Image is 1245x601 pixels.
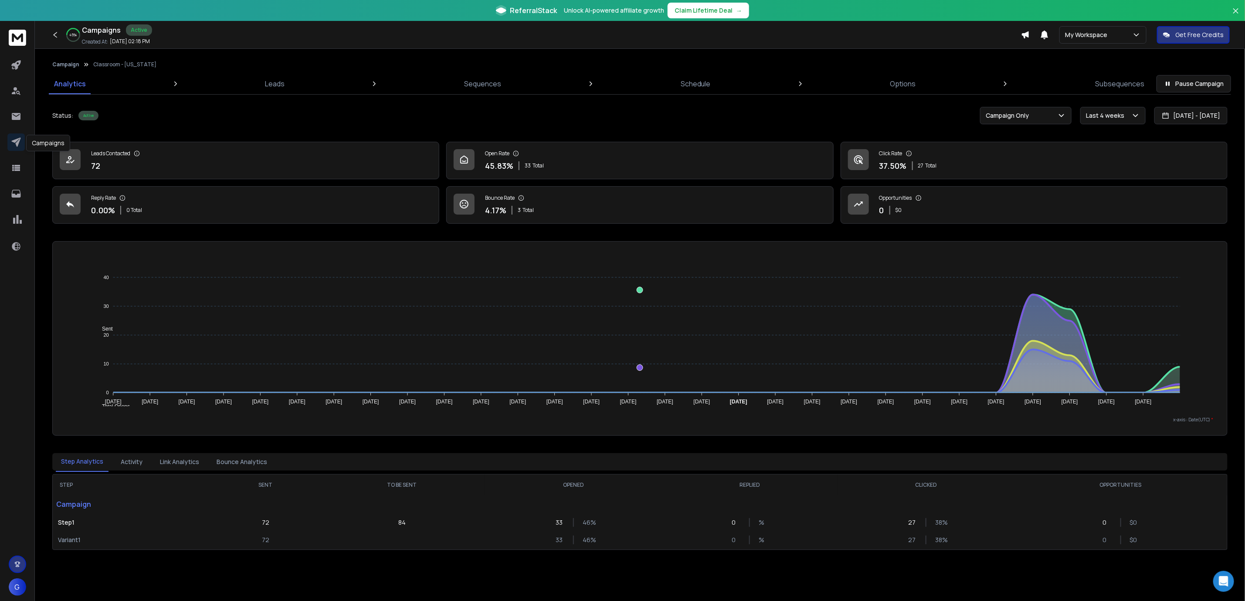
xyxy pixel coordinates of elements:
tspan: [DATE] [804,399,821,405]
a: Subsequences [1090,73,1150,94]
tspan: [DATE] [1025,399,1041,405]
p: Created At: [82,38,108,45]
tspan: 0 [106,390,109,395]
tspan: [DATE] [951,399,968,405]
button: Close banner [1230,5,1242,26]
p: % [759,518,767,527]
span: Sent [95,326,113,332]
p: Status: [52,111,73,120]
div: Active [78,111,98,120]
a: Opportunities0$0 [841,186,1228,224]
tspan: [DATE] [105,399,122,405]
th: REPLIED [662,475,838,495]
div: Open Intercom Messenger [1213,571,1234,592]
a: Bounce Rate4.17%3Total [446,186,833,224]
tspan: [DATE] [473,399,489,405]
button: Claim Lifetime Deal→ [668,3,749,18]
p: 38 % [935,518,944,527]
button: G [9,578,26,596]
span: 3 [518,207,521,214]
tspan: 30 [103,304,109,309]
button: Step Analytics [56,452,109,472]
p: Options [890,79,916,89]
tspan: [DATE] [215,399,232,405]
p: Opportunities [879,195,912,201]
tspan: [DATE] [436,399,453,405]
tspan: [DATE] [767,399,784,405]
p: Click Rate [879,150,902,157]
span: Total Opens [95,403,130,410]
p: Variant 1 [58,536,207,544]
a: Options [885,73,921,94]
th: OPPORTUNITIES [1014,475,1227,495]
p: 0 Total [126,207,142,214]
span: Total [522,207,534,214]
button: Link Analytics [155,452,204,471]
tspan: [DATE] [878,399,894,405]
button: Pause Campaign [1157,75,1231,92]
p: My Workspace [1065,31,1111,39]
p: $ 0 [1130,536,1139,544]
p: 0 [1103,518,1112,527]
p: Leads [265,79,285,89]
tspan: [DATE] [252,399,268,405]
tspan: 40 [103,275,109,280]
tspan: [DATE] [289,399,305,405]
p: 0 [732,518,740,527]
tspan: [DATE] [363,399,379,405]
p: 72 [91,160,100,172]
button: Activity [115,452,148,471]
p: 45.83 % [485,160,513,172]
p: Subsequences [1095,79,1144,89]
a: Open Rate45.83%33Total [446,142,833,179]
th: TO BE SENT [319,475,485,495]
p: Leads Contacted [91,150,130,157]
p: 38 % [935,536,944,544]
h1: Campaigns [82,25,121,35]
a: Click Rate37.50%27Total [841,142,1228,179]
p: 45 % [70,32,77,38]
tspan: [DATE] [620,399,637,405]
p: $ 0 [896,207,902,214]
tspan: [DATE] [509,399,526,405]
span: 27 [918,162,924,169]
p: Get Free Credits [1175,31,1224,39]
p: $ 0 [1130,518,1139,527]
p: 37.50 % [879,160,907,172]
p: 84 [398,518,406,527]
tspan: [DATE] [179,399,195,405]
tspan: [DATE] [1098,399,1115,405]
tspan: [DATE] [841,399,857,405]
p: Sequences [464,79,501,89]
span: Total [533,162,544,169]
p: 46 % [583,518,591,527]
p: 72 [262,536,269,544]
th: SENT [212,475,319,495]
p: Analytics [54,79,86,89]
p: Campaign Only [986,111,1032,120]
p: 33 [556,518,564,527]
p: Classroom - [US_STATE] [93,61,156,68]
span: Total [926,162,937,169]
p: 0.00 % [91,204,115,216]
tspan: 20 [103,332,109,338]
p: 27 [908,518,917,527]
div: Campaigns [26,135,70,151]
p: Schedule [681,79,711,89]
p: Step 1 [58,518,207,527]
a: Schedule [675,73,716,94]
tspan: [DATE] [694,399,710,405]
tspan: [DATE] [1135,399,1152,405]
a: Leads [260,73,290,94]
p: x-axis : Date(UTC) [67,417,1213,423]
tspan: [DATE] [583,399,600,405]
p: 4.17 % [485,204,506,216]
p: Campaign [53,495,212,513]
p: 0 [879,204,884,216]
a: Analytics [49,73,91,94]
tspan: [DATE] [730,399,747,405]
a: Leads Contacted72 [52,142,439,179]
p: 0 [732,536,740,544]
th: CLICKED [838,475,1014,495]
span: 33 [525,162,531,169]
